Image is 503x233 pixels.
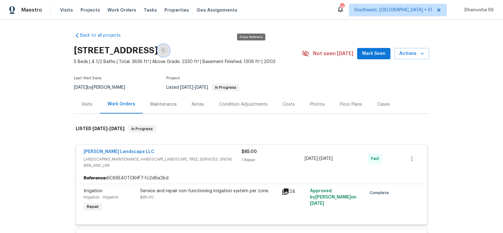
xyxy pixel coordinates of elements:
span: - [180,85,208,90]
span: [DATE] [310,201,324,206]
span: [DATE] [92,126,108,131]
span: Project [166,76,180,80]
span: Actions [399,50,424,58]
span: [DATE] [180,85,193,90]
span: $85.00 [241,150,257,154]
div: Maintenance [150,101,177,108]
span: Work Orders [108,7,136,13]
div: Work Orders [108,101,135,107]
span: Mark Seen [362,50,385,58]
span: Properties [164,7,189,13]
span: $85.00 [140,195,154,199]
div: LISTED [DATE]-[DATE]In Progress [74,119,429,139]
span: Complete [370,190,391,196]
span: [DATE] [195,85,208,90]
span: Southwest, [GEOGRAPHIC_DATA] + 51 [354,7,432,13]
span: - [92,126,124,131]
div: 6C66E40TCKHF7-fc2d6a2bd [76,172,427,184]
div: Service and repair non-functioning irrigation system per zone. [140,188,278,194]
button: Mark Seen [357,48,390,60]
h2: [STREET_ADDRESS] [74,47,158,54]
span: Approved by [PERSON_NAME] on [310,189,357,206]
span: Not seen [DATE] [313,50,353,57]
div: Costs [283,101,295,108]
button: Actions [394,48,429,60]
span: Irrigation - Irrigation [84,195,119,199]
div: Floor Plans [340,101,362,108]
b: Reference: [84,175,107,181]
div: Notes [192,101,204,108]
span: Geo Assignments [196,7,237,13]
span: Last Visit Date [74,76,102,80]
span: In Progress [129,126,155,132]
span: Dhanusha SS [462,7,494,13]
div: Visits [81,101,92,108]
a: [PERSON_NAME] Landscape LLC [84,150,154,154]
span: Projects [80,7,100,13]
span: Maestro [21,7,42,13]
span: [DATE] [109,126,124,131]
span: In Progress [213,86,239,89]
div: by [PERSON_NAME] [74,84,133,91]
span: Tasks [144,8,157,12]
span: 5 Beds | 4 1/2 Baths | Total: 3636 ft² | Above Grade: 2330 ft² | Basement Finished: 1306 ft² | 2003 [74,59,302,65]
div: 544 [340,4,344,10]
a: Back to all projects [74,32,134,39]
div: Photos [310,101,325,108]
span: Visits [60,7,73,13]
div: 24 [282,188,306,195]
h6: LISTED [76,125,124,133]
span: Irrigation [84,189,102,193]
span: LANDSCAPING_MAINTENANCE, HARDSCAPE_LANDSCAPE, TREE_SERVICES, SNOW, BRN_AND_LRR [84,156,241,169]
span: Repair [84,204,102,210]
span: [DATE] [305,156,318,161]
span: Listed [166,85,240,90]
span: [DATE] [74,85,87,90]
div: Condition Adjustments [219,101,268,108]
div: Cases [377,101,390,108]
span: [DATE] [319,156,333,161]
span: - [305,156,333,162]
span: Paid [371,156,381,162]
div: 1 Repair [241,157,305,163]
